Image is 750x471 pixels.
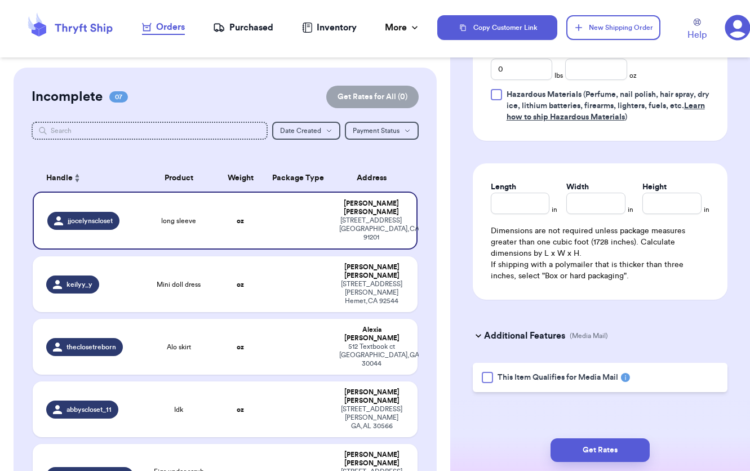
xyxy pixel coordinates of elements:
button: Copy Customer Link [437,15,557,40]
h3: Additional Features [484,329,565,343]
span: jjocelynscloset [68,216,113,225]
span: 07 [109,91,128,103]
button: Sort ascending [73,171,82,185]
div: [PERSON_NAME] [PERSON_NAME] [339,388,403,405]
th: Weight [218,165,264,192]
strong: oz [237,344,244,350]
span: in [704,205,709,214]
a: Inventory [302,21,357,34]
button: Date Created [272,122,340,140]
p: If shipping with a polymailer that is thicker than three inches, select "Box or hard packaging". [491,259,709,282]
span: Hazardous Materials [507,91,582,99]
span: lbs [554,71,563,80]
strong: oz [237,217,244,224]
button: Payment Status [345,122,419,140]
span: Idk [174,405,183,414]
th: Product [140,165,218,192]
span: theclosetreborn [66,343,116,352]
span: Mini doll dress [157,280,201,289]
div: [PERSON_NAME] [PERSON_NAME] [339,199,402,216]
span: abbyscloset_11 [66,405,112,414]
div: 512 Textbook ct [GEOGRAPHIC_DATA] , GA 30044 [339,343,403,368]
span: keilyy_y [66,280,92,289]
span: Date Created [280,127,321,134]
a: Orders [142,20,185,35]
a: Help [687,19,707,42]
div: Alexia [PERSON_NAME] [339,326,403,343]
span: Payment Status [353,127,400,134]
h2: Incomplete [32,88,103,106]
label: Height [642,181,667,193]
div: Orders [142,20,185,34]
span: Help [687,28,707,42]
button: New Shipping Order [566,15,660,40]
a: Purchased [213,21,273,34]
div: More [385,21,420,34]
span: oz [629,71,637,80]
span: in [628,205,633,214]
label: Length [491,181,516,193]
div: Dimensions are not required unless package measures greater than one cubic foot (1728 inches). Ca... [491,225,709,282]
div: [PERSON_NAME] [PERSON_NAME] [339,263,403,280]
label: Width [566,181,589,193]
button: Get Rates [551,438,650,462]
div: [PERSON_NAME] [PERSON_NAME] [339,451,403,468]
th: Address [332,165,417,192]
span: Alo skirt [167,343,191,352]
input: Search [32,122,268,140]
span: in [552,205,557,214]
strong: oz [237,281,244,288]
p: (Media Mail) [570,331,608,340]
span: long sleeve [161,216,196,225]
button: Get Rates for All (0) [326,86,419,108]
strong: oz [237,406,244,413]
div: [STREET_ADDRESS][PERSON_NAME] GA , AL 30566 [339,405,403,430]
span: This Item Qualifies for Media Mail [498,372,618,383]
div: [STREET_ADDRESS][PERSON_NAME] Hemet , CA 92544 [339,280,403,305]
span: Handle [46,172,73,184]
div: [STREET_ADDRESS] [GEOGRAPHIC_DATA] , CA 91201 [339,216,402,242]
th: Package Type [264,165,333,192]
span: (Perfume, nail polish, hair spray, dry ice, lithium batteries, firearms, lighters, fuels, etc. ) [507,91,709,121]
